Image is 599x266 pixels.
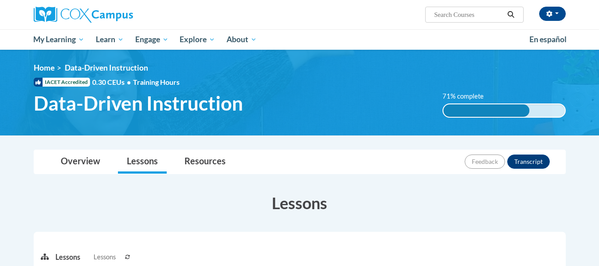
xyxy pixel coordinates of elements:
[20,29,579,50] div: Main menu
[92,77,133,87] span: 0.30 CEUs
[28,29,90,50] a: My Learning
[90,29,129,50] a: Learn
[176,150,235,174] a: Resources
[180,34,215,45] span: Explore
[529,35,567,44] span: En español
[34,91,243,115] span: Data-Driven Instruction
[65,63,148,72] span: Data-Driven Instruction
[34,7,202,23] a: Cox Campus
[94,252,116,262] span: Lessons
[96,34,124,45] span: Learn
[221,29,262,50] a: About
[539,7,566,21] button: Account Settings
[524,30,572,49] a: En español
[129,29,174,50] a: Engage
[34,63,55,72] a: Home
[118,150,167,174] a: Lessons
[33,34,84,45] span: My Learning
[52,150,109,174] a: Overview
[227,34,257,45] span: About
[127,78,131,86] span: •
[174,29,221,50] a: Explore
[465,155,505,169] button: Feedback
[34,78,90,87] span: IACET Accredited
[443,104,529,117] div: 71% complete
[34,7,133,23] img: Cox Campus
[507,155,550,169] button: Transcript
[133,78,180,86] span: Training Hours
[442,91,493,101] label: 71% complete
[504,9,517,20] button: Search
[34,192,566,214] h3: Lessons
[433,9,504,20] input: Search Courses
[55,252,80,262] p: Lessons
[135,34,168,45] span: Engage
